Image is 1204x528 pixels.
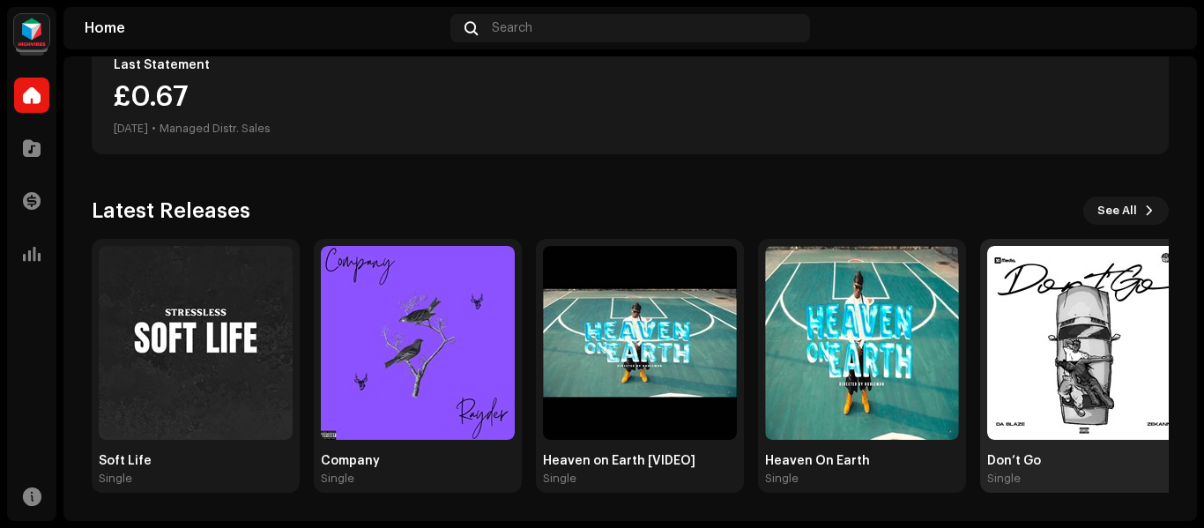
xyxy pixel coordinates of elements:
[321,454,515,468] div: Company
[85,21,443,35] div: Home
[99,246,293,440] img: f982f080-fa0e-4b2f-a3f2-6494147bd416
[114,118,148,139] div: [DATE]
[987,246,1181,440] img: 1d61834b-0af3-4ef0-b891-3527f355ee10
[543,472,576,486] div: Single
[1083,197,1169,225] button: See All
[152,118,156,139] div: •
[321,246,515,440] img: cfeae81f-fca4-4c8f-acd0-c452cdaf7d73
[1148,14,1176,42] img: 7bf9e5fc-65c0-455e-a23e-8a6442befcf3
[492,21,532,35] span: Search
[160,118,271,139] div: Managed Distr. Sales
[543,454,737,468] div: Heaven on Earth [VIDEO]
[765,472,799,486] div: Single
[99,454,293,468] div: Soft Life
[543,246,737,440] img: 3409a09e-b99b-4ebd-9e6e-48ec2ba41ecd
[92,43,1169,154] re-o-card-value: Last Statement
[321,472,354,486] div: Single
[1097,193,1137,228] span: See All
[987,472,1021,486] div: Single
[765,454,959,468] div: Heaven On Earth
[14,14,49,49] img: feab3aad-9b62-475c-8caf-26f15a9573ee
[987,454,1181,468] div: Don’t Go
[92,197,250,225] h3: Latest Releases
[114,58,1147,72] div: Last Statement
[765,246,959,440] img: 2bcac6df-9eed-4484-b021-8e04eeb382e0
[99,472,132,486] div: Single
